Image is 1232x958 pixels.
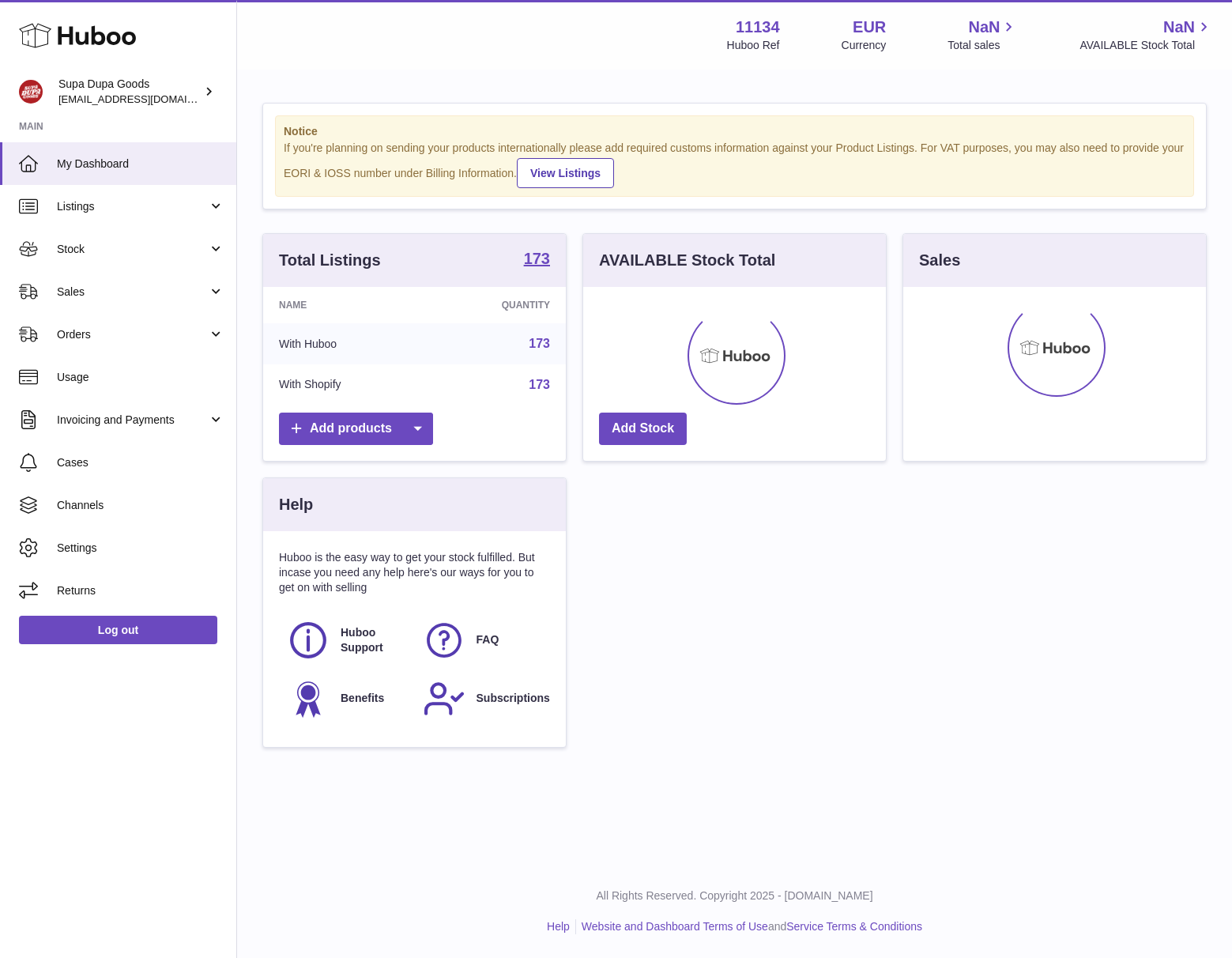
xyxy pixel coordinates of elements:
[57,583,224,598] span: Returns
[57,370,224,385] span: Usage
[279,250,381,271] h3: Total Listings
[57,327,208,342] span: Orders
[948,38,1018,53] span: Total sales
[919,250,960,271] h3: Sales
[57,498,224,513] span: Channels
[599,250,775,271] h3: AVAILABLE Stock Total
[477,632,499,647] span: FAQ
[842,38,887,53] div: Currency
[58,92,232,105] span: [EMAIL_ADDRESS][DOMAIN_NAME]
[968,17,1000,38] span: NaN
[341,691,384,706] span: Benefits
[57,242,208,257] span: Stock
[423,619,543,662] a: FAQ
[547,920,570,933] a: Help
[524,251,550,270] a: 173
[427,287,566,323] th: Quantity
[1079,38,1213,53] span: AVAILABLE Stock Total
[263,287,427,323] th: Name
[582,920,768,933] a: Website and Dashboard Terms of Use
[284,141,1185,188] div: If you're planning on sending your products internationally please add required customs informati...
[279,413,433,445] a: Add products
[736,17,780,38] strong: 11134
[517,158,614,188] a: View Listings
[786,920,922,933] a: Service Terms & Conditions
[529,378,550,391] a: 173
[341,625,405,655] span: Huboo Support
[529,337,550,350] a: 173
[57,157,224,172] span: My Dashboard
[948,17,1018,53] a: NaN Total sales
[19,80,43,104] img: hello@slayalldayofficial.com
[423,677,543,720] a: Subscriptions
[287,677,407,720] a: Benefits
[263,323,427,364] td: With Huboo
[57,413,208,428] span: Invoicing and Payments
[524,251,550,266] strong: 173
[284,124,1185,139] strong: Notice
[576,919,922,934] li: and
[1163,17,1195,38] span: NaN
[57,455,224,470] span: Cases
[57,541,224,556] span: Settings
[58,77,201,107] div: Supa Dupa Goods
[1079,17,1213,53] a: NaN AVAILABLE Stock Total
[250,888,1219,903] p: All Rights Reserved. Copyright 2025 - [DOMAIN_NAME]
[287,619,407,662] a: Huboo Support
[57,285,208,300] span: Sales
[279,550,550,595] p: Huboo is the easy way to get your stock fulfilled. But incase you need any help here's our ways f...
[599,413,687,445] a: Add Stock
[727,38,780,53] div: Huboo Ref
[263,364,427,405] td: With Shopify
[19,616,217,644] a: Log out
[853,17,886,38] strong: EUR
[477,691,550,706] span: Subscriptions
[57,199,208,214] span: Listings
[279,494,313,515] h3: Help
